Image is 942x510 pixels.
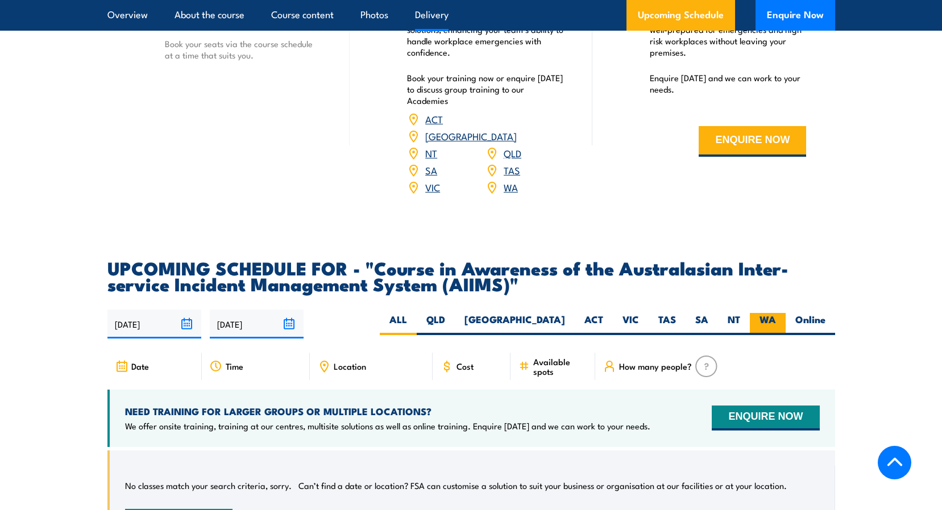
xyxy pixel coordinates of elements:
[750,313,786,335] label: WA
[417,313,455,335] label: QLD
[334,361,366,371] span: Location
[165,38,322,61] p: Book your seats via the course schedule at a time that suits you.
[380,313,417,335] label: ALL
[504,146,521,160] a: QLD
[504,180,518,194] a: WA
[455,313,575,335] label: [GEOGRAPHIC_DATA]
[699,126,806,157] button: ENQUIRE NOW
[425,180,440,194] a: VIC
[649,313,686,335] label: TAS
[425,129,517,143] a: [GEOGRAPHIC_DATA]
[425,146,437,160] a: NT
[226,361,243,371] span: Time
[504,163,520,177] a: TAS
[786,313,835,335] label: Online
[298,480,787,491] p: Can’t find a date or location? FSA can customise a solution to suit your business or organisation...
[686,313,718,335] label: SA
[575,313,613,335] label: ACT
[125,420,650,432] p: We offer onsite training, training at our centres, multisite solutions as well as online training...
[457,361,474,371] span: Cost
[533,357,587,376] span: Available spots
[425,112,443,126] a: ACT
[125,480,292,491] p: No classes match your search criteria, sorry.
[131,361,149,371] span: Date
[425,163,437,177] a: SA
[125,405,650,417] h4: NEED TRAINING FOR LARGER GROUPS OR MULTIPLE LOCATIONS?
[107,260,835,291] h2: UPCOMING SCHEDULE FOR - "Course in Awareness of the Australasian Inter-service Incident Managemen...
[613,313,649,335] label: VIC
[712,406,819,430] button: ENQUIRE NOW
[718,313,750,335] label: NT
[107,310,201,338] input: From date
[407,72,564,106] p: Book your training now or enquire [DATE] to discuss group training to our Academies
[650,72,807,95] p: Enquire [DATE] and we can work to your needs.
[210,310,304,338] input: To date
[619,361,692,371] span: How many people?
